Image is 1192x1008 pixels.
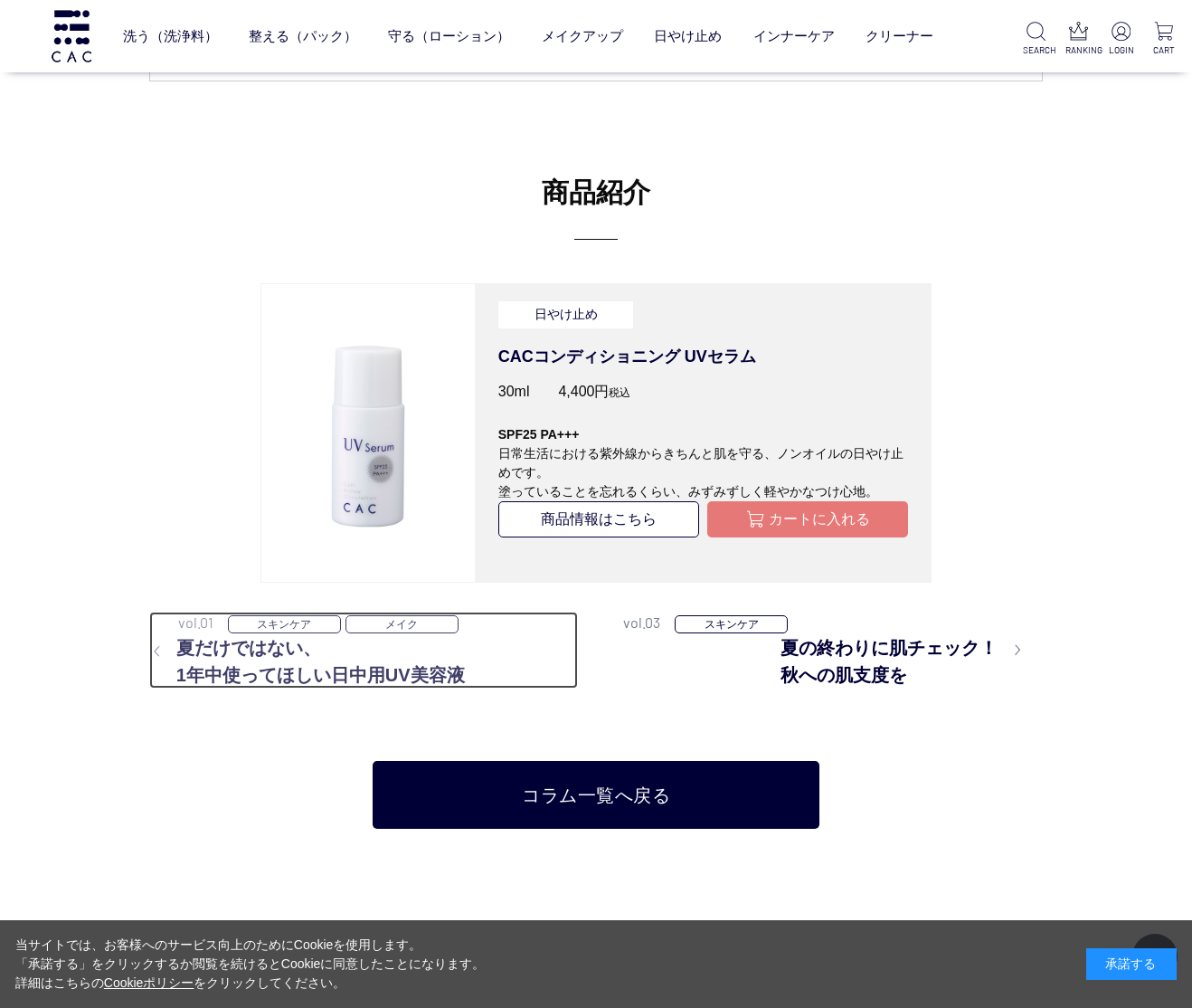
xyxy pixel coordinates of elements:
p: RANKING [1065,43,1093,57]
a: CART [1150,22,1178,57]
div: 承諾する [1086,948,1177,980]
p: CART [1150,43,1178,57]
p: vol.01 [178,612,228,633]
span: SPF25 PA+++ [498,427,580,442]
p: メイク [345,615,459,633]
p: 日やけ止め [498,301,634,328]
h3: 夏だけではない、 1年中使ってほしい日中用UV美容液 [149,634,578,689]
a: RANKING [1065,22,1093,57]
a: 日やけ止め CACコンディショニング UVセラム 30ml 4,400円税込 [498,301,909,403]
h3: 夏の終わりに肌チェック！ 秋への肌支度を [780,634,1025,689]
a: vol.03スキンケア 夏の終わりに肌チェック！秋への肌支度を [623,612,1025,689]
p: 日常生活における紫外線からきちんと肌を守る、ノンオイルの日やけ止めです。 塗っていることを忘れるくらい、みずみずしく軽やかなつけ心地。 [498,403,909,501]
a: クリーナー [866,13,933,60]
div: 当サイトでは、お客様へのサービス向上のためにCookieを使用します。 「承諾する」をクリックするか閲覧を続けるとCookieに同意したことになります。 詳細はこちらの をクリックしてください。 [15,936,486,993]
p: vol.03 [623,612,675,633]
p: スキンケア [228,615,341,633]
a: LOGIN [1108,22,1135,57]
a: メイクアップ [542,13,623,60]
span: 税込 [609,386,630,399]
p: CACコンディショニング UVセラム [498,345,909,369]
a: 商品情報はこちら [498,501,699,537]
button: カートに入れる [707,501,908,537]
a: SEARCH [1023,22,1050,57]
a: 整える（パック） [249,13,357,60]
h3: 商品紹介 [149,172,1044,240]
a: vol.01スキンケアメイク 夏だけではない、1年中使ってほしい日中用UV美容液 [149,612,578,689]
img: logo [49,10,94,62]
a: インナーケア [753,13,835,60]
p: 30ml 4,400円 [498,381,909,403]
a: 日やけ止め [654,13,722,60]
p: スキンケア [675,615,788,633]
p: SEARCH [1023,43,1050,57]
a: 洗う（洗浄料） [123,13,218,60]
a: 守る（ローション） [388,13,510,60]
p: LOGIN [1108,43,1135,57]
a: Cookieポリシー [104,975,194,990]
a: コラム一覧へ戻る [373,761,819,829]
